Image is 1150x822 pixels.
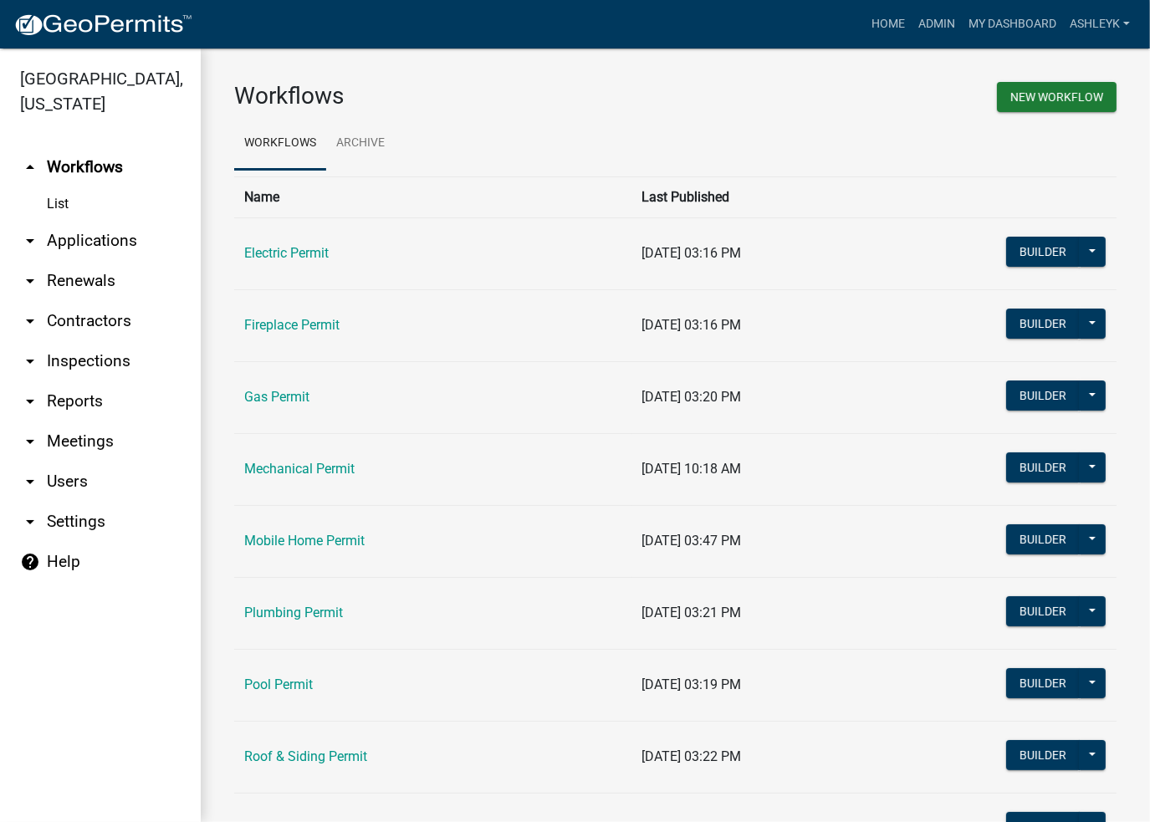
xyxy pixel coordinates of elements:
[20,157,40,177] i: arrow_drop_up
[641,605,741,620] span: [DATE] 03:21 PM
[20,472,40,492] i: arrow_drop_down
[234,176,631,217] th: Name
[20,311,40,331] i: arrow_drop_down
[244,676,313,692] a: Pool Permit
[20,512,40,532] i: arrow_drop_down
[244,461,355,477] a: Mechanical Permit
[234,82,663,110] h3: Workflows
[20,552,40,572] i: help
[244,245,329,261] a: Electric Permit
[1006,380,1080,411] button: Builder
[1006,309,1080,339] button: Builder
[641,317,741,333] span: [DATE] 03:16 PM
[20,351,40,371] i: arrow_drop_down
[234,117,326,171] a: Workflows
[912,8,962,40] a: Admin
[641,245,741,261] span: [DATE] 03:16 PM
[865,8,912,40] a: Home
[326,117,395,171] a: Archive
[641,533,741,549] span: [DATE] 03:47 PM
[244,317,340,333] a: Fireplace Permit
[20,271,40,291] i: arrow_drop_down
[641,748,741,764] span: [DATE] 03:22 PM
[1006,452,1080,482] button: Builder
[1006,740,1080,770] button: Builder
[244,389,309,405] a: Gas Permit
[1006,524,1080,554] button: Builder
[1063,8,1137,40] a: AshleyK
[631,176,938,217] th: Last Published
[20,431,40,452] i: arrow_drop_down
[641,389,741,405] span: [DATE] 03:20 PM
[1006,668,1080,698] button: Builder
[244,533,365,549] a: Mobile Home Permit
[244,605,343,620] a: Plumbing Permit
[641,461,741,477] span: [DATE] 10:18 AM
[20,391,40,411] i: arrow_drop_down
[20,231,40,251] i: arrow_drop_down
[641,676,741,692] span: [DATE] 03:19 PM
[1006,237,1080,267] button: Builder
[997,82,1117,112] button: New Workflow
[1006,596,1080,626] button: Builder
[962,8,1063,40] a: My Dashboard
[244,748,367,764] a: Roof & Siding Permit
